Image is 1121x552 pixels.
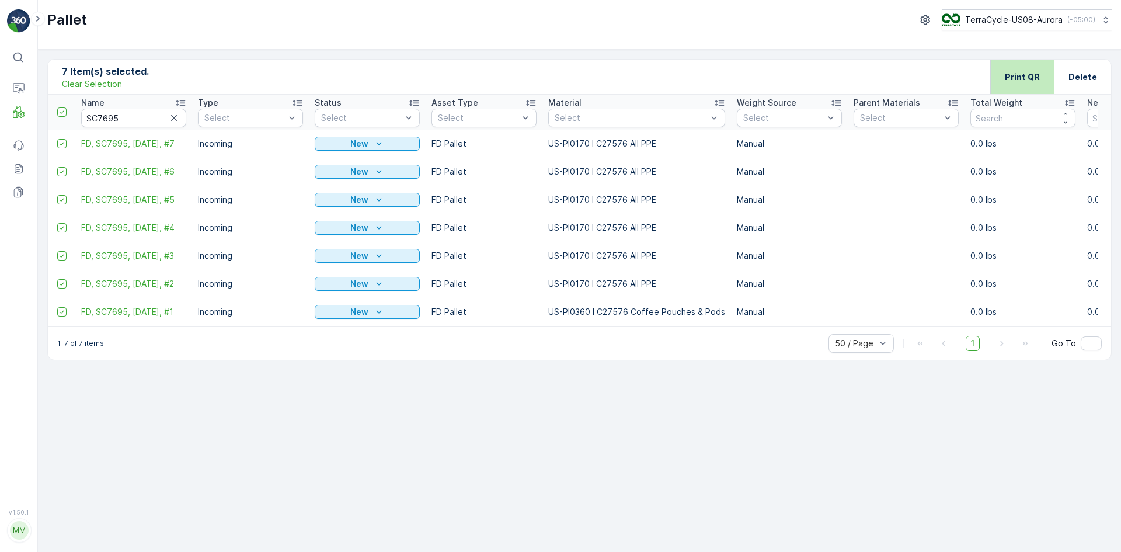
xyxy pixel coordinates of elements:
[81,97,105,109] p: Name
[548,97,582,109] p: Material
[10,230,61,240] span: Net Weight :
[81,278,186,290] span: FD, SC7695, [DATE], #2
[431,306,537,318] p: FD Pallet
[1068,71,1097,83] p: Delete
[431,278,537,290] p: FD Pallet
[57,251,67,261] div: Toggle Row Selected
[737,97,796,109] p: Weight Source
[970,222,1075,234] p: 0.0 lbs
[10,269,62,279] span: Asset Type :
[198,278,303,290] p: Incoming
[431,194,537,206] p: FD Pallet
[7,509,30,516] span: v 1.50.1
[10,249,65,259] span: Tare Weight :
[65,249,69,259] span: -
[431,166,537,178] p: FD Pallet
[81,166,186,178] a: FD, SC7695, 9/11/2025, #6
[57,167,67,176] div: Toggle Row Selected
[47,11,87,29] p: Pallet
[10,288,50,298] span: Material :
[57,195,67,204] div: Toggle Row Selected
[81,138,186,150] a: FD, SC7695, 9/11/2025, #7
[350,138,368,150] p: New
[81,306,186,318] span: FD, SC7695, [DATE], #1
[737,250,842,262] p: Manual
[198,250,303,262] p: Incoming
[970,194,1075,206] p: 0.0 lbs
[315,97,342,109] p: Status
[737,138,842,150] p: Manual
[548,250,725,262] p: US-PI0170 I C27576 All PPE
[970,278,1075,290] p: 0.0 lbs
[942,9,1112,30] button: TerraCycle-US08-Aurora(-05:00)
[81,250,186,262] a: FD, SC7695, 9/11/2025, #3
[548,166,725,178] p: US-PI0170 I C27576 All PPE
[10,521,29,540] div: MM
[62,64,149,78] p: 7 Item(s) selected.
[966,336,980,351] span: 1
[737,222,842,234] p: Manual
[81,222,186,234] a: FD, SC7695, 9/11/2025, #4
[965,14,1063,26] p: TerraCycle-US08-Aurora
[942,13,960,26] img: image_ci7OI47.png
[204,112,285,124] p: Select
[506,10,613,24] p: FD, SC7673, [DATE], #1
[350,222,368,234] p: New
[61,230,65,240] span: -
[970,166,1075,178] p: 0.0 lbs
[62,269,98,279] span: FD Pallet
[548,194,725,206] p: US-PI0170 I C27576 All PPE
[57,339,104,348] p: 1-7 of 7 items
[970,97,1022,109] p: Total Weight
[350,250,368,262] p: New
[81,109,186,127] input: Search
[315,249,420,263] button: New
[321,112,402,124] p: Select
[970,306,1075,318] p: 0.0 lbs
[350,278,368,290] p: New
[315,193,420,207] button: New
[1067,15,1095,25] p: ( -05:00 )
[57,279,67,289] div: Toggle Row Selected
[555,112,707,124] p: Select
[81,278,186,290] a: FD, SC7695, 9/11/2025, #2
[350,194,368,206] p: New
[81,194,186,206] a: FD, SC7695, 9/11/2025, #5
[57,139,67,148] div: Toggle Row Selected
[315,305,420,319] button: New
[1005,71,1040,83] p: Print QR
[438,112,518,124] p: Select
[81,222,186,234] span: FD, SC7695, [DATE], #4
[198,97,218,109] p: Type
[970,250,1075,262] p: 0.0 lbs
[39,192,131,202] span: FD, SC7673, [DATE], #1
[10,192,39,202] span: Name :
[970,109,1075,127] input: Search
[50,288,203,298] span: US-PI0462 I FD Mixed Flexible Plastic
[198,222,303,234] p: Incoming
[315,137,420,151] button: New
[548,306,725,318] p: US-PI0360 I C27576 Coffee Pouches & Pods
[81,250,186,262] span: FD, SC7695, [DATE], #3
[737,194,842,206] p: Manual
[315,165,420,179] button: New
[7,9,30,33] img: logo
[854,97,920,109] p: Parent Materials
[7,518,30,543] button: MM
[743,112,824,124] p: Select
[737,278,842,290] p: Manual
[57,223,67,232] div: Toggle Row Selected
[431,222,537,234] p: FD Pallet
[548,222,725,234] p: US-PI0170 I C27576 All PPE
[860,112,941,124] p: Select
[198,306,303,318] p: Incoming
[198,194,303,206] p: Incoming
[350,306,368,318] p: New
[57,307,67,317] div: Toggle Row Selected
[10,211,68,221] span: Total Weight :
[737,166,842,178] p: Manual
[198,138,303,150] p: Incoming
[81,306,186,318] a: FD, SC7695, 9/11/2025, #1
[431,138,537,150] p: FD Pallet
[81,138,186,150] span: FD, SC7695, [DATE], #7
